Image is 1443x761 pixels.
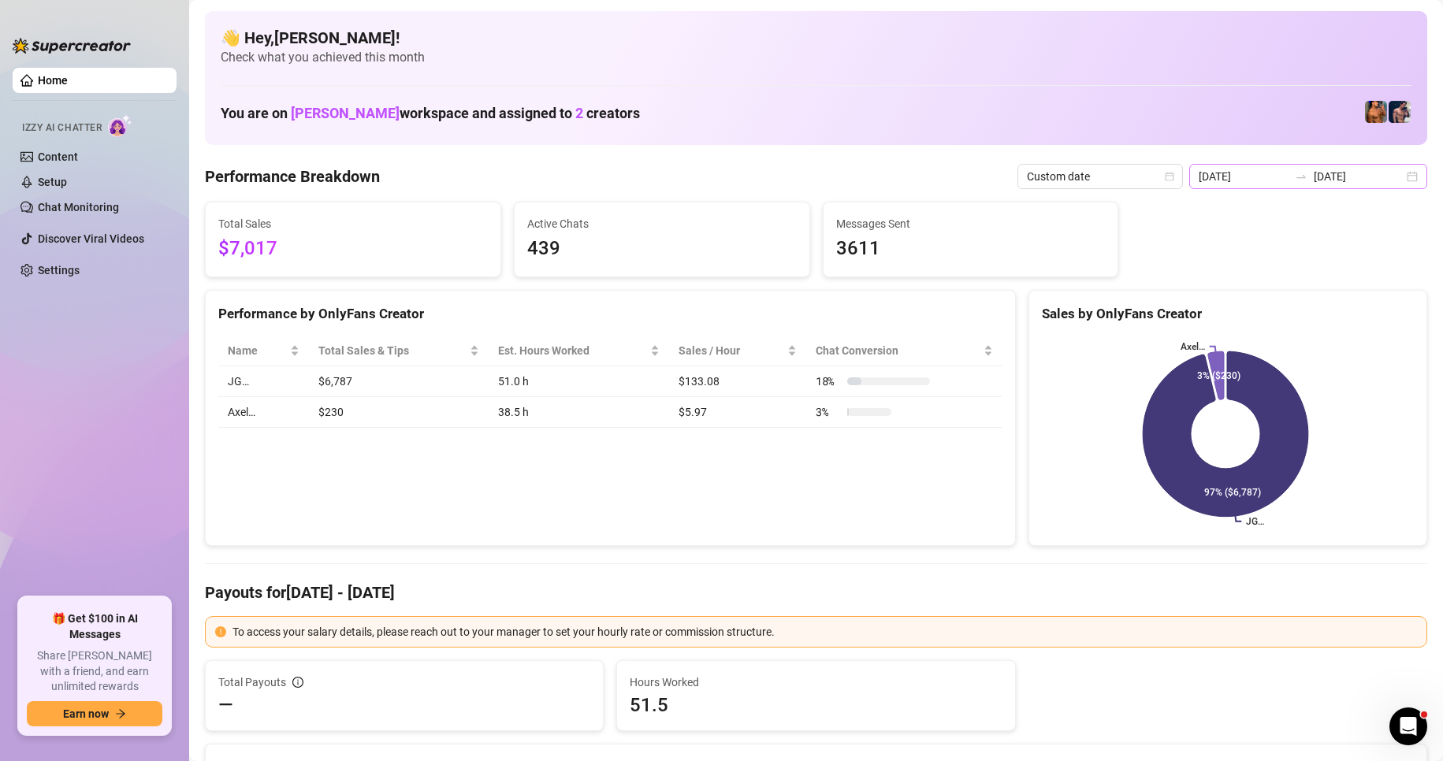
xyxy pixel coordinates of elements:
[218,674,286,691] span: Total Payouts
[669,336,806,366] th: Sales / Hour
[221,49,1411,66] span: Check what you achieved this month
[1165,172,1174,181] span: calendar
[630,692,1002,718] span: 51.5
[1199,168,1289,185] input: Start date
[27,648,162,695] span: Share [PERSON_NAME] with a friend, and earn unlimited rewards
[527,215,797,232] span: Active Chats
[205,581,1427,603] h4: Payouts for [DATE] - [DATE]
[1246,516,1264,527] text: JG…
[1027,165,1173,188] span: Custom date
[1314,168,1404,185] input: End date
[38,232,144,245] a: Discover Viral Videos
[218,303,1002,325] div: Performance by OnlyFans Creator
[221,27,1411,49] h4: 👋 Hey, [PERSON_NAME] !
[630,674,1002,691] span: Hours Worked
[232,623,1417,640] div: To access your salary details, please reach out to your manager to set your hourly rate or commis...
[816,373,841,390] span: 18 %
[816,403,841,421] span: 3 %
[309,336,489,366] th: Total Sales & Tips
[215,626,226,637] span: exclamation-circle
[13,38,131,54] img: logo-BBDzfeDw.svg
[291,105,400,121] span: [PERSON_NAME]
[22,121,102,135] span: Izzy AI Chatter
[218,692,233,718] span: —
[27,701,162,726] button: Earn nowarrow-right
[115,708,126,719] span: arrow-right
[816,342,980,359] span: Chat Conversion
[1181,341,1205,352] text: Axel…
[108,114,132,137] img: AI Chatter
[679,342,784,359] span: Sales / Hour
[1295,170,1307,183] span: to
[309,366,489,397] td: $6,787
[489,366,670,397] td: 51.0 h
[836,215,1106,232] span: Messages Sent
[527,234,797,264] span: 439
[669,366,806,397] td: $133.08
[292,677,303,688] span: info-circle
[228,342,287,359] span: Name
[27,611,162,642] span: 🎁 Get $100 in AI Messages
[38,264,80,277] a: Settings
[1295,170,1307,183] span: swap-right
[221,105,640,122] h1: You are on workspace and assigned to creators
[38,150,78,163] a: Content
[205,165,380,187] h4: Performance Breakdown
[489,397,670,428] td: 38.5 h
[38,201,119,213] a: Chat Monitoring
[218,336,309,366] th: Name
[63,707,109,720] span: Earn now
[1042,303,1414,325] div: Sales by OnlyFans Creator
[575,105,583,121] span: 2
[309,397,489,428] td: $230
[498,342,648,359] div: Est. Hours Worked
[218,397,309,428] td: Axel…
[1365,101,1387,123] img: JG
[218,234,488,264] span: $7,017
[1389,101,1411,123] img: Axel
[669,397,806,428] td: $5.97
[836,234,1106,264] span: 3611
[38,176,67,188] a: Setup
[218,215,488,232] span: Total Sales
[806,336,1002,366] th: Chat Conversion
[218,366,309,397] td: JG…
[1389,707,1427,745] iframe: Intercom live chat
[318,342,467,359] span: Total Sales & Tips
[38,74,68,87] a: Home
